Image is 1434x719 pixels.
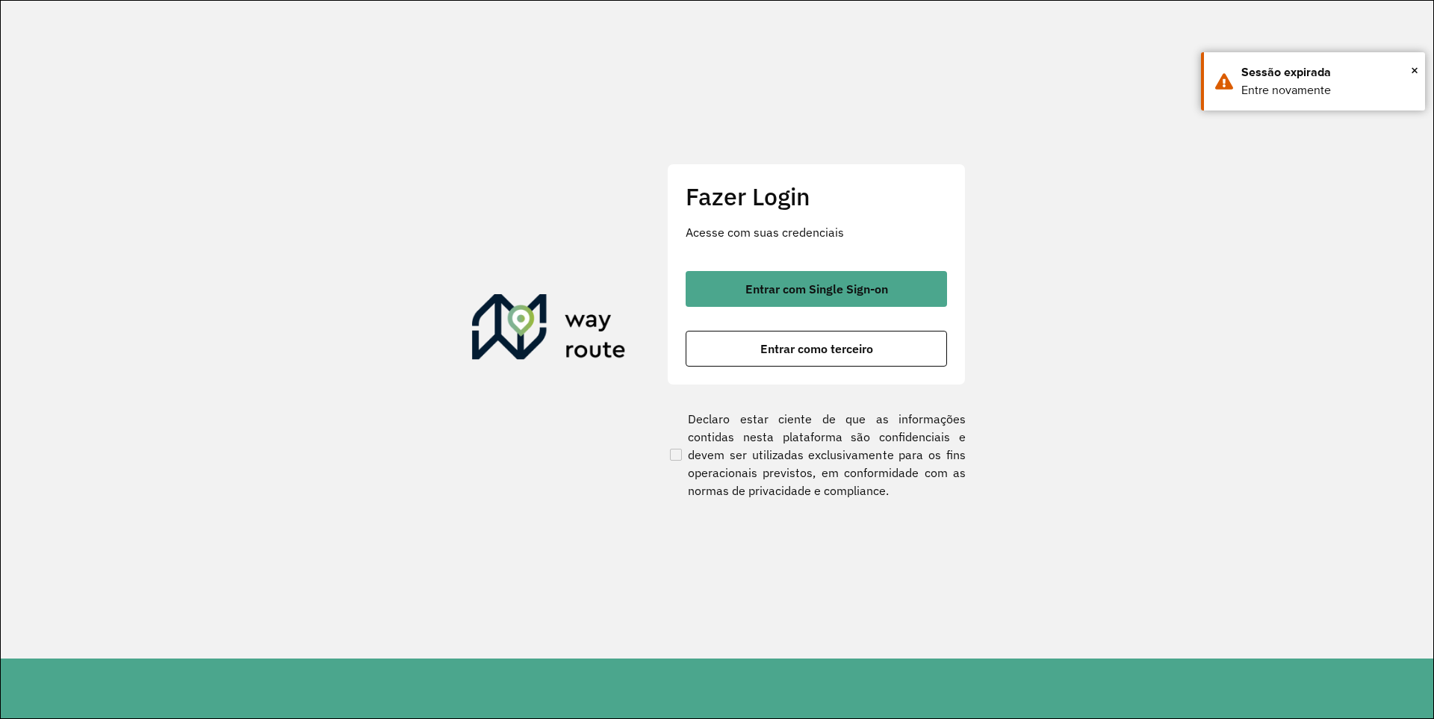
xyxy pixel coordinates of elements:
[1241,63,1414,81] div: Sessão expirada
[1411,59,1418,81] span: ×
[745,283,888,295] span: Entrar com Single Sign-on
[667,410,966,499] label: Declaro estar ciente de que as informações contidas nesta plataforma são confidenciais e devem se...
[1241,81,1414,99] div: Entre novamente
[760,343,873,355] span: Entrar como terceiro
[686,271,947,307] button: button
[686,223,947,241] p: Acesse com suas credenciais
[686,331,947,367] button: button
[1411,59,1418,81] button: Close
[686,182,947,211] h2: Fazer Login
[472,294,626,366] img: Roteirizador AmbevTech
